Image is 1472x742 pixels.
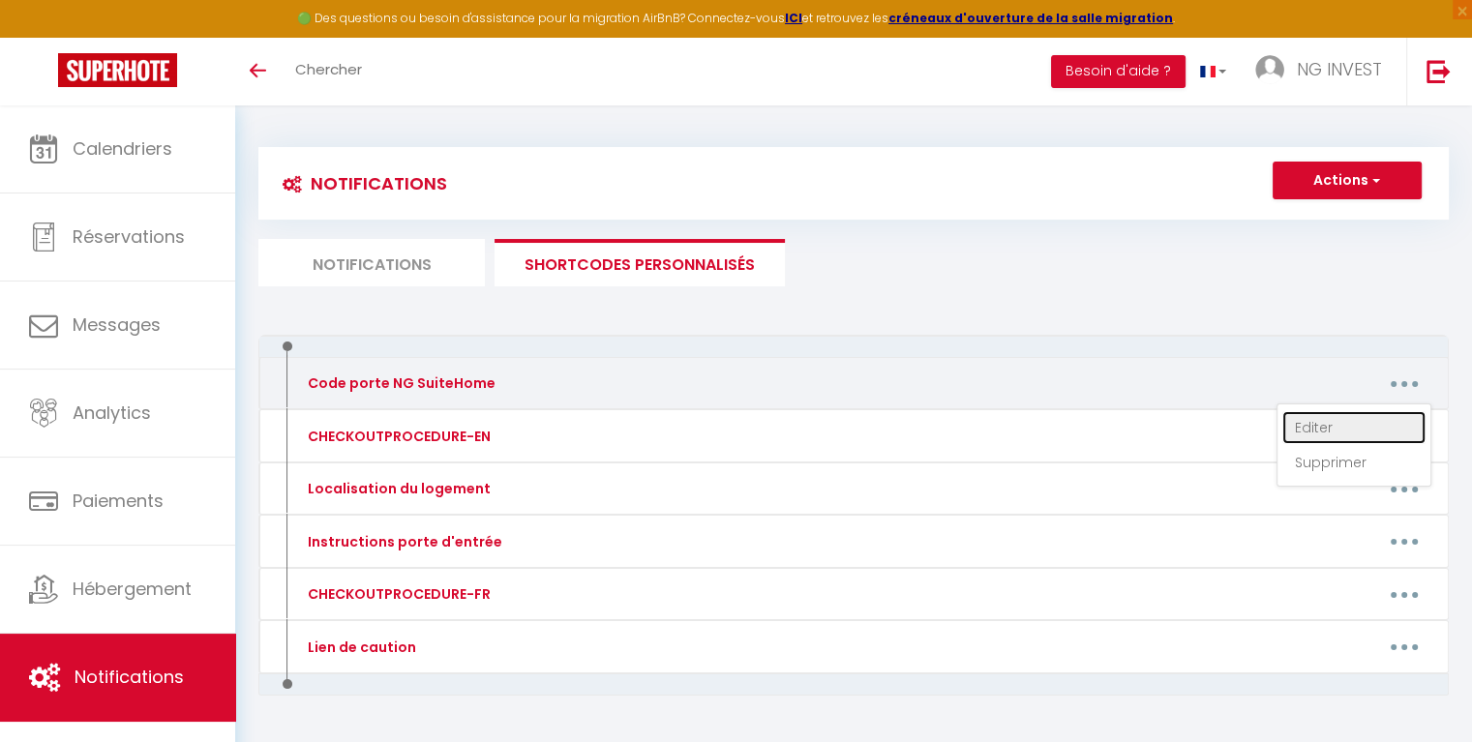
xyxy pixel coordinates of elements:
[303,637,416,658] div: Lien de caution
[281,38,376,105] a: Chercher
[1282,411,1426,444] a: Editer
[273,162,447,205] h3: Notifications
[75,665,184,689] span: Notifications
[495,239,785,286] li: SHORTCODES PERSONNALISÉS
[785,10,802,26] a: ICI
[1282,446,1426,479] a: Supprimer
[73,136,172,161] span: Calendriers
[1241,38,1406,105] a: ... NG INVEST
[1297,57,1382,81] span: NG INVEST
[73,401,151,425] span: Analytics
[1255,55,1284,84] img: ...
[303,372,496,394] div: Code porte NG SuiteHome
[295,59,362,79] span: Chercher
[73,224,185,249] span: Réservations
[888,10,1173,26] a: créneaux d'ouverture de la salle migration
[1051,55,1186,88] button: Besoin d'aide ?
[73,577,192,601] span: Hébergement
[303,531,502,552] div: Instructions porte d'entrée
[73,489,164,513] span: Paiements
[1273,162,1422,200] button: Actions
[303,426,491,447] div: CHECKOUTPROCEDURE-EN
[258,239,485,286] li: Notifications
[73,312,161,337] span: Messages
[1427,59,1451,83] img: logout
[303,478,491,499] div: Localisation du logement
[303,583,491,605] div: CHECKOUTPROCEDURE-FR
[58,53,177,87] img: Super Booking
